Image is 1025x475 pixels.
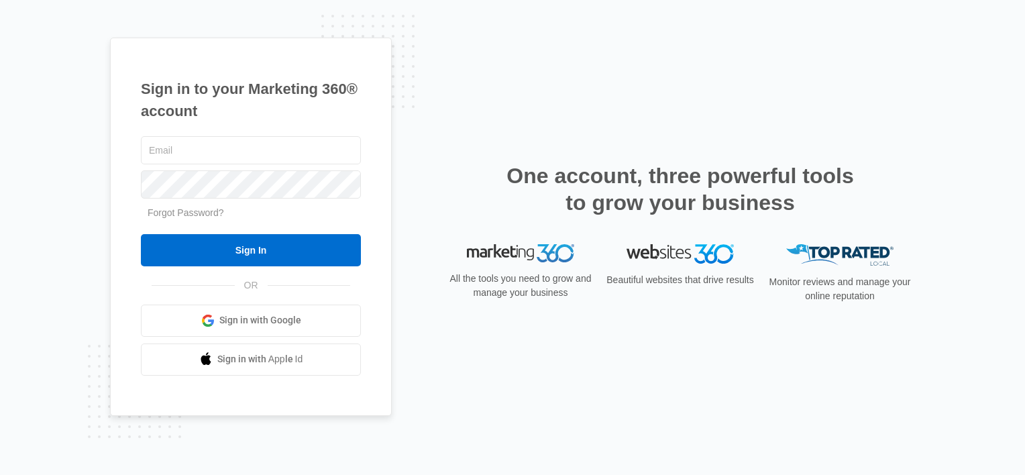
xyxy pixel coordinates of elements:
img: Websites 360 [627,244,734,264]
a: Sign in with Apple Id [141,344,361,376]
a: Forgot Password? [148,207,224,218]
p: Beautiful websites that drive results [605,273,755,287]
input: Email [141,136,361,164]
span: Sign in with Apple Id [217,352,303,366]
a: Sign in with Google [141,305,361,337]
h2: One account, three powerful tools to grow your business [502,162,858,216]
img: Top Rated Local [786,244,894,266]
h1: Sign in to your Marketing 360® account [141,78,361,122]
p: Monitor reviews and manage your online reputation [765,275,915,303]
span: OR [235,278,268,293]
p: All the tools you need to grow and manage your business [445,272,596,300]
img: Marketing 360 [467,244,574,263]
span: Sign in with Google [219,313,301,327]
input: Sign In [141,234,361,266]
